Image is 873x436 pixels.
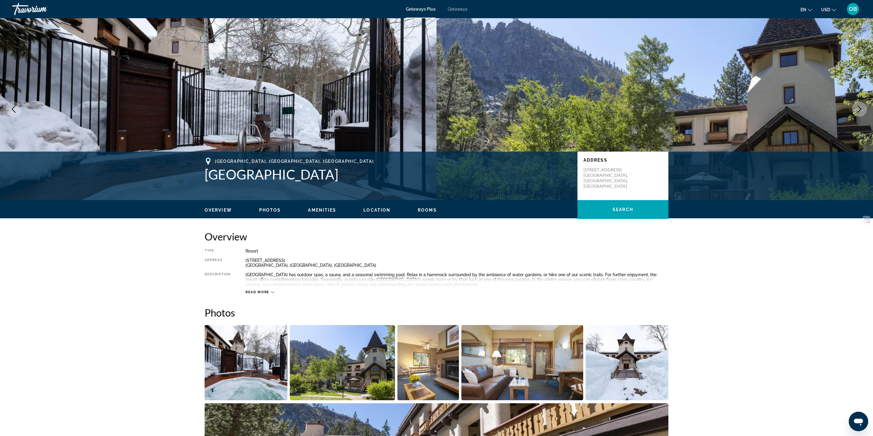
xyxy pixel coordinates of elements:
button: Open full-screen image slider [461,325,584,401]
p: [STREET_ADDRESS] [GEOGRAPHIC_DATA], [GEOGRAPHIC_DATA], [GEOGRAPHIC_DATA] [584,167,632,189]
a: Getaways Plus [406,7,436,12]
button: Open full-screen image slider [205,325,287,401]
div: [STREET_ADDRESS] [GEOGRAPHIC_DATA], [GEOGRAPHIC_DATA], [GEOGRAPHIC_DATA] [246,258,668,268]
div: Type [205,249,230,253]
button: Photos [259,207,281,213]
span: USD [821,7,830,12]
button: Amenities [308,207,336,213]
span: [GEOGRAPHIC_DATA], [GEOGRAPHIC_DATA], [GEOGRAPHIC_DATA] [215,159,374,164]
button: Location [363,207,390,213]
button: Change currency [821,5,836,14]
span: Overview [205,208,232,213]
span: Photos [259,208,281,213]
button: Open full-screen image slider [397,325,459,401]
div: Resort [246,249,668,253]
button: Open full-screen image slider [586,325,668,401]
button: Search [577,200,668,219]
span: Amenities [308,208,336,213]
button: User Menu [845,3,861,15]
span: Location [363,208,390,213]
span: Rooms [418,208,437,213]
button: Overview [205,207,232,213]
iframe: Button to launch messaging window [849,412,868,431]
span: OB [849,6,857,12]
span: en [801,7,806,12]
a: Travorium [12,1,73,17]
button: Next image [852,102,867,117]
button: Open full-screen image slider [290,325,395,401]
button: Change language [801,5,812,14]
button: Rooms [418,207,437,213]
span: Search [613,207,633,212]
div: [GEOGRAPHIC_DATA] has outdoor spas, a sauna, and a seasonal swimming pool. Relax in a hammock sur... [246,272,668,287]
a: Getaways [448,7,467,12]
h2: Overview [205,230,668,243]
button: Read more [246,290,274,294]
p: Address [584,158,662,163]
div: Address [205,258,230,268]
button: Previous image [6,102,21,117]
h2: Photos [205,307,668,319]
div: Description [205,272,230,287]
span: Read more [246,290,269,294]
h1: [GEOGRAPHIC_DATA] [205,166,571,182]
